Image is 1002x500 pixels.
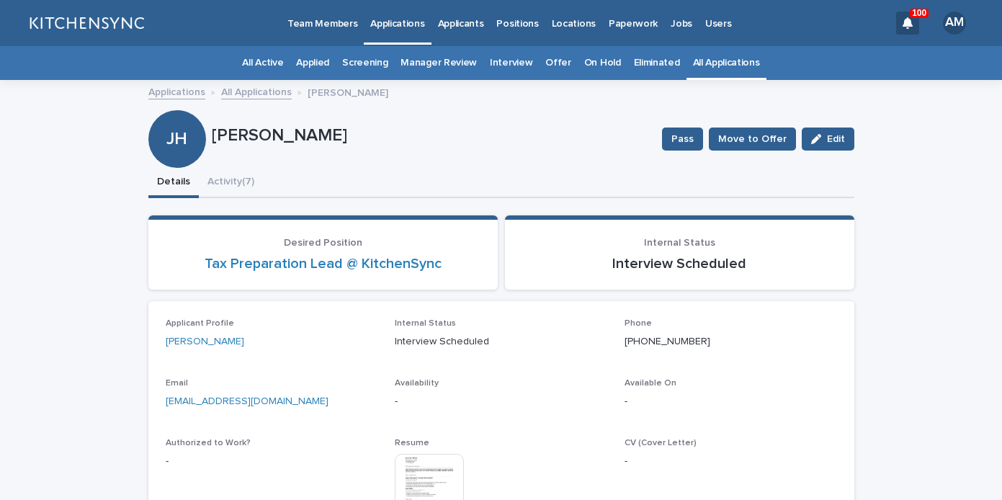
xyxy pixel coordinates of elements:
div: 100 [896,12,919,35]
a: All Applications [221,83,292,99]
p: Interview Scheduled [522,255,837,272]
a: Offer [545,46,571,80]
a: Tax Preparation Lead @ KitchenSync [205,255,442,272]
a: [PERSON_NAME] [166,334,244,349]
span: Phone [625,319,652,328]
p: - [625,454,837,469]
a: All Active [242,46,283,80]
a: Eliminated [634,46,680,80]
span: Availability [395,379,439,388]
span: Pass [671,132,694,146]
p: Interview Scheduled [395,334,607,349]
div: AM [943,12,966,35]
a: Applications [148,83,205,99]
p: - [166,454,378,469]
a: Screening [342,46,388,80]
button: Details [148,168,199,198]
span: Resume [395,439,429,447]
p: - [625,394,837,409]
button: Activity (7) [199,168,263,198]
a: [EMAIL_ADDRESS][DOMAIN_NAME] [166,396,328,406]
p: - [395,394,607,409]
span: Available On [625,379,676,388]
span: Authorized to Work? [166,439,251,447]
p: [PERSON_NAME] [308,84,388,99]
span: Internal Status [395,319,456,328]
a: Applied [296,46,329,80]
img: lGNCzQTxQVKGkIr0XjOy [29,9,144,37]
p: 100 [912,8,926,18]
a: All Applications [693,46,760,80]
a: Interview [490,46,532,80]
span: Desired Position [284,238,362,248]
p: [PERSON_NAME] [212,125,650,146]
a: On Hold [584,46,621,80]
a: Manager Review [401,46,477,80]
span: Email [166,379,188,388]
button: Edit [802,128,854,151]
span: Applicant Profile [166,319,234,328]
a: [PHONE_NUMBER] [625,336,710,347]
span: Internal Status [644,238,715,248]
span: Move to Offer [718,132,787,146]
span: CV (Cover Letter) [625,439,697,447]
span: Edit [827,134,845,144]
button: Move to Offer [709,128,796,151]
button: Pass [662,128,703,151]
div: JH [148,71,206,149]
